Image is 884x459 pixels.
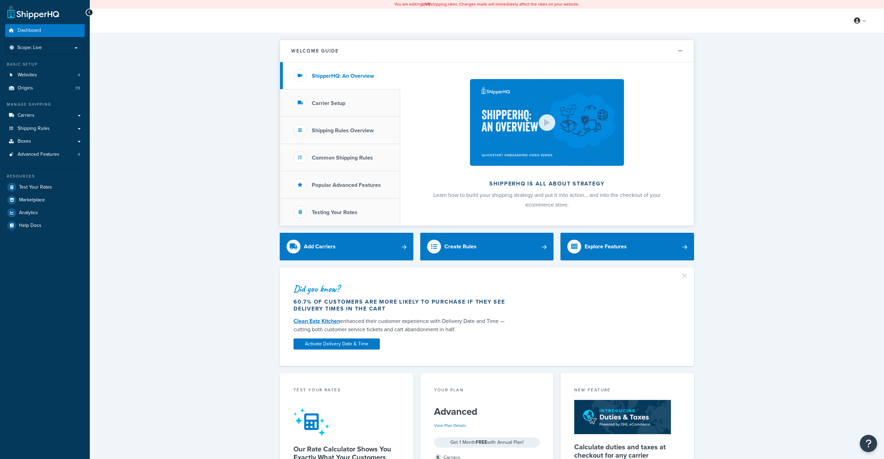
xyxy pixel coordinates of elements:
[422,1,431,7] b: LIVE
[294,284,512,294] div: Did you know?
[5,102,85,107] div: Manage Shipping
[5,173,85,179] div: Resources
[433,191,661,209] span: Learn how to build your shipping strategy and put it into action… and into the checkout of your e...
[294,338,380,350] a: Activate Delivery Date & Time
[18,28,41,34] span: Dashboard
[434,406,540,417] h5: Advanced
[420,233,554,260] a: Create Rules
[5,109,85,122] a: Carriers
[17,45,42,51] span: Scope: Live
[19,223,41,229] span: Help Docs
[444,242,477,251] div: Create Rules
[312,155,373,161] h3: Common Shipping Rules
[304,242,336,251] div: Add Carriers
[5,148,85,161] li: Advanced Features
[19,210,38,216] span: Analytics
[312,182,381,188] h3: Popular Advanced Features
[5,207,85,219] a: Analytics
[5,135,85,148] a: Boxes
[294,298,512,312] div: 60.7% of customers are more likely to purchase if they see delivery times in the cart
[434,422,466,429] a: View Plan Details
[291,48,339,54] h2: Welcome Guide
[294,317,340,325] a: Clean Eatz Kitchen
[18,85,33,91] span: Origins
[5,82,85,95] li: Origins
[5,181,85,193] a: Test Your Rates
[419,181,675,187] h2: ShipperHQ is all about strategy
[78,152,80,157] span: 4
[585,242,627,251] div: Explore Features
[476,439,487,446] strong: FREE
[280,233,413,260] a: Add Carriers
[18,113,35,118] span: Carriers
[574,387,680,395] div: New Feature
[470,79,624,166] img: ShipperHQ is all about strategy
[78,72,80,78] span: 4
[5,148,85,161] a: Advanced Features4
[860,435,877,452] button: Open Resource Center
[75,85,80,91] span: 39
[5,61,85,67] div: Basic Setup
[5,69,85,82] a: Websites4
[19,197,45,203] span: Marketplace
[280,40,694,62] button: Welcome Guide
[294,317,512,334] div: enhanced their customer experience with Delivery Date and Time — cutting both customer service ti...
[19,184,52,190] span: Test Your Rates
[560,233,694,260] a: Explore Features
[434,387,540,395] div: Your Plan
[312,100,345,106] h3: Carrier Setup
[434,437,540,448] div: Get 1 Month with Annual Plan!
[18,152,59,157] span: Advanced Features
[5,24,85,37] a: Dashboard
[5,194,85,206] a: Marketplace
[5,82,85,95] a: Origins39
[312,127,374,134] h3: Shipping Rules Overview
[5,69,85,82] li: Websites
[312,73,374,79] h3: ShipperHQ: An Overview
[294,387,400,395] div: Test your rates
[5,122,85,135] a: Shipping Rules
[18,126,50,132] span: Shipping Rules
[18,138,31,144] span: Boxes
[5,219,85,232] a: Help Docs
[18,72,37,78] span: Websites
[312,209,357,216] h3: Testing Your Rates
